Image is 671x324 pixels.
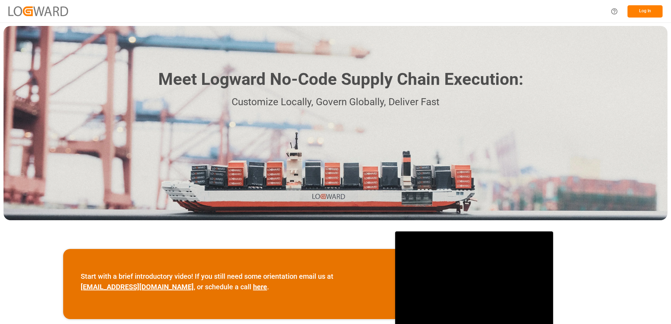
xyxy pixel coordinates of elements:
button: Log In [627,5,663,18]
p: Start with a brief introductory video! If you still need some orientation email us at , or schedu... [81,271,378,292]
a: [EMAIL_ADDRESS][DOMAIN_NAME] [81,283,194,291]
button: Help Center [606,4,622,19]
p: Customize Locally, Govern Globally, Deliver Fast [148,94,523,110]
a: here [253,283,267,291]
img: Logward_new_orange.png [8,6,68,16]
h1: Meet Logward No-Code Supply Chain Execution: [158,67,523,92]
